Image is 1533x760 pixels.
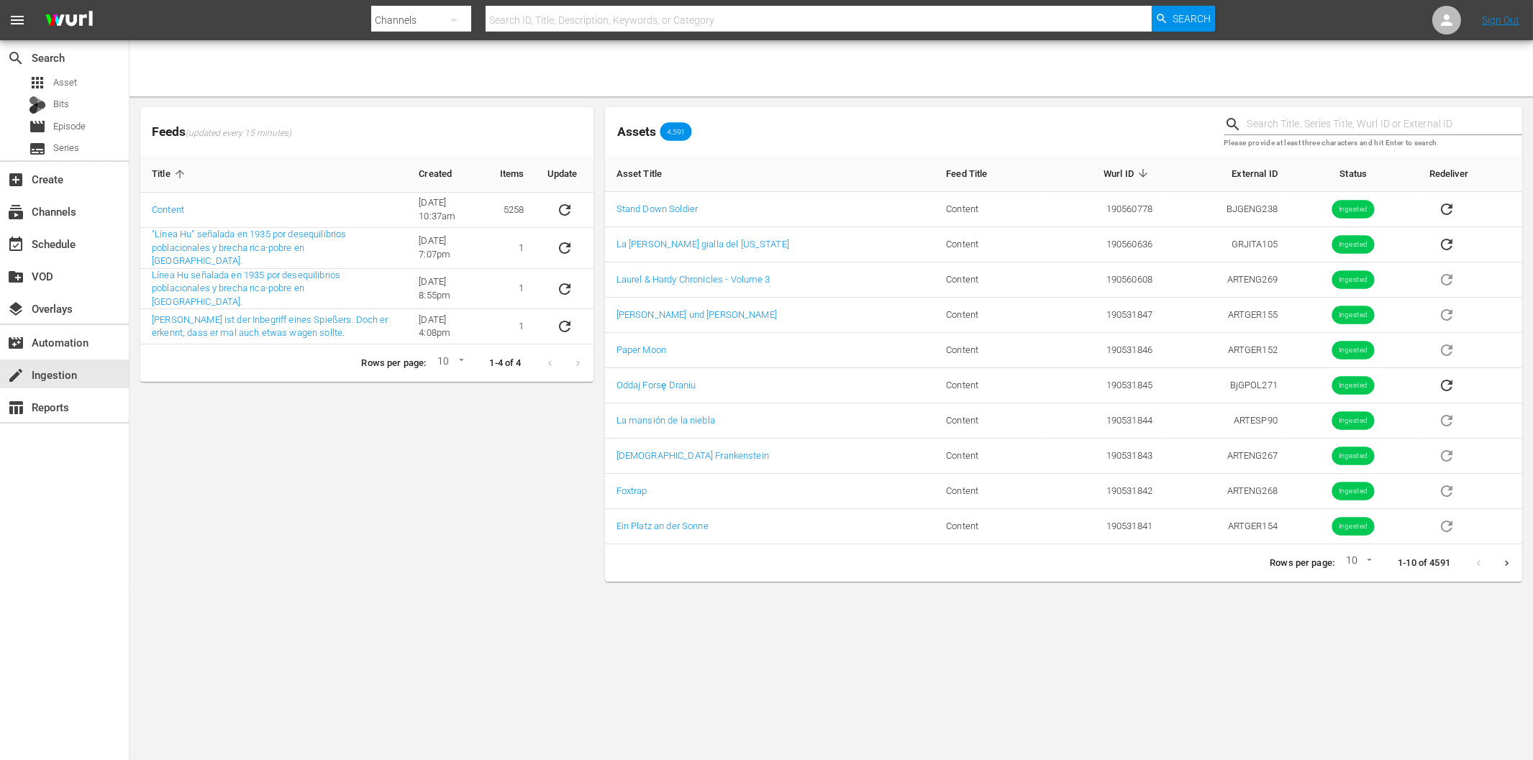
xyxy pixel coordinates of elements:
[140,156,593,344] table: sticky table
[1164,368,1289,403] td: BjGPOL271
[1332,204,1375,215] span: Ingested
[1043,439,1164,474] td: 190531843
[934,474,1043,509] td: Content
[1164,155,1289,192] th: External ID
[29,74,46,91] span: Asset
[617,450,769,461] a: [DEMOGRAPHIC_DATA] Frankenstein
[1482,14,1519,26] a: Sign Out
[617,415,715,426] a: La mansión de la niebla
[1164,403,1289,439] td: ARTESP90
[934,227,1043,262] td: Content
[432,353,466,375] div: 10
[7,236,24,253] span: Schedule
[934,262,1043,298] td: Content
[1332,275,1375,285] span: Ingested
[1164,262,1289,298] td: ARTENG269
[617,521,709,531] a: Ein Platz an der Sonne
[617,344,666,355] a: Paper Moon
[617,167,681,180] span: Asset Title
[1429,273,1464,284] span: Asset is in future lineups. Remove all episodes that contain this asset before redelivering
[934,155,1043,192] th: Feed Title
[488,228,536,269] td: 1
[1332,239,1375,250] span: Ingested
[53,75,77,90] span: Asset
[29,96,46,114] div: Bits
[419,168,470,180] span: Created
[407,193,488,228] td: [DATE] 10:37am
[1429,520,1464,531] span: Asset is in future lineups. Remove all episodes that contain this asset before redelivering
[934,298,1043,333] td: Content
[488,309,536,344] td: 1
[1398,557,1450,570] p: 1-10 of 4591
[1164,227,1289,262] td: GRJITA105
[934,192,1043,227] td: Content
[7,334,24,352] span: Automation
[1340,552,1375,574] div: 10
[1247,114,1522,135] input: Search Title, Series Title, Wurl ID or External ID
[29,118,46,135] span: Episode
[1152,6,1215,32] button: Search
[488,193,536,228] td: 5258
[617,203,699,214] a: Stand Down Soldier
[934,403,1043,439] td: Content
[1332,345,1375,356] span: Ingested
[1429,308,1464,319] span: Asset is in future lineups. Remove all episodes that contain this asset before redelivering
[53,97,69,111] span: Bits
[407,269,488,310] td: [DATE] 8:55pm
[1043,262,1164,298] td: 190560608
[7,203,24,221] span: Channels
[1332,451,1375,462] span: Ingested
[1332,486,1375,497] span: Ingested
[29,140,46,157] span: Series
[1270,557,1334,570] p: Rows per page:
[186,128,291,139] span: (updated every 15 minutes)
[1043,403,1164,439] td: 190531844
[934,333,1043,368] td: Content
[1164,298,1289,333] td: ARTGER155
[617,124,656,139] span: Assets
[152,270,340,307] a: Línea Hu señalada en 1935 por desequilibrios poblacionales y brecha rica-pobre en [GEOGRAPHIC_DATA].
[407,309,488,344] td: [DATE] 4:08pm
[35,4,104,37] img: ans4CAIJ8jUAAAAAAAAAAAAAAAAAAAAAAAAgQb4GAAAAAAAAAAAAAAAAAAAAAAAAJMjXAAAAAAAAAAAAAAAAAAAAAAAAgAT5G...
[1164,439,1289,474] td: ARTENG267
[1289,155,1418,192] th: Status
[617,309,777,320] a: [PERSON_NAME] und [PERSON_NAME]
[1164,192,1289,227] td: BJGENG238
[140,120,593,144] span: Feeds
[1173,6,1211,32] span: Search
[53,141,79,155] span: Series
[1164,509,1289,544] td: ARTGER154
[1043,192,1164,227] td: 190560778
[1332,416,1375,426] span: Ingested
[407,228,488,269] td: [DATE] 7:07pm
[1429,414,1464,425] span: Asset is in future lineups. Remove all episodes that contain this asset before redelivering
[934,509,1043,544] td: Content
[488,156,536,193] th: Items
[934,439,1043,474] td: Content
[1493,549,1521,577] button: Next page
[488,269,536,310] td: 1
[1224,137,1522,150] p: Please provide at least three characters and hit Enter to search
[53,119,86,134] span: Episode
[605,155,1522,544] table: sticky table
[1164,474,1289,509] td: ARTENG268
[1043,333,1164,368] td: 190531846
[7,268,24,285] span: VOD
[1043,509,1164,544] td: 190531841
[1418,155,1522,192] th: Redeliver
[152,168,189,180] span: Title
[9,12,26,29] span: menu
[1043,474,1164,509] td: 190531842
[361,357,426,370] p: Rows per page:
[7,367,24,384] span: Ingestion
[7,399,24,416] span: Reports
[7,171,24,188] span: Create
[1164,333,1289,368] td: ARTGER152
[1429,344,1464,354] span: Asset is in future lineups. Remove all episodes that contain this asset before redelivering
[660,127,692,136] span: 4,591
[1332,310,1375,321] span: Ingested
[617,485,647,496] a: Foxtrap
[152,229,346,266] a: "Línea Hu" señalada en 1935 por desequilibrios poblacionales y brecha rica-pobre en [GEOGRAPHIC_D...
[1429,449,1464,460] span: Asset is in future lineups. Remove all episodes that contain this asset before redelivering
[152,204,184,215] a: Content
